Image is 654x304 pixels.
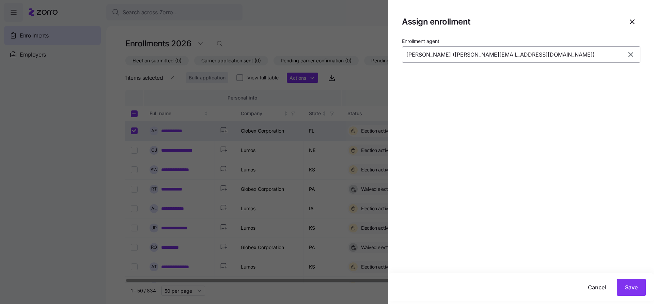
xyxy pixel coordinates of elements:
[402,46,640,63] input: Select an enrollment agent
[402,37,439,45] label: Enrollment agent
[617,279,646,296] button: Save
[582,279,611,296] button: Cancel
[588,283,606,291] span: Cancel
[402,16,619,27] h1: Assign enrollment
[625,283,638,291] span: Save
